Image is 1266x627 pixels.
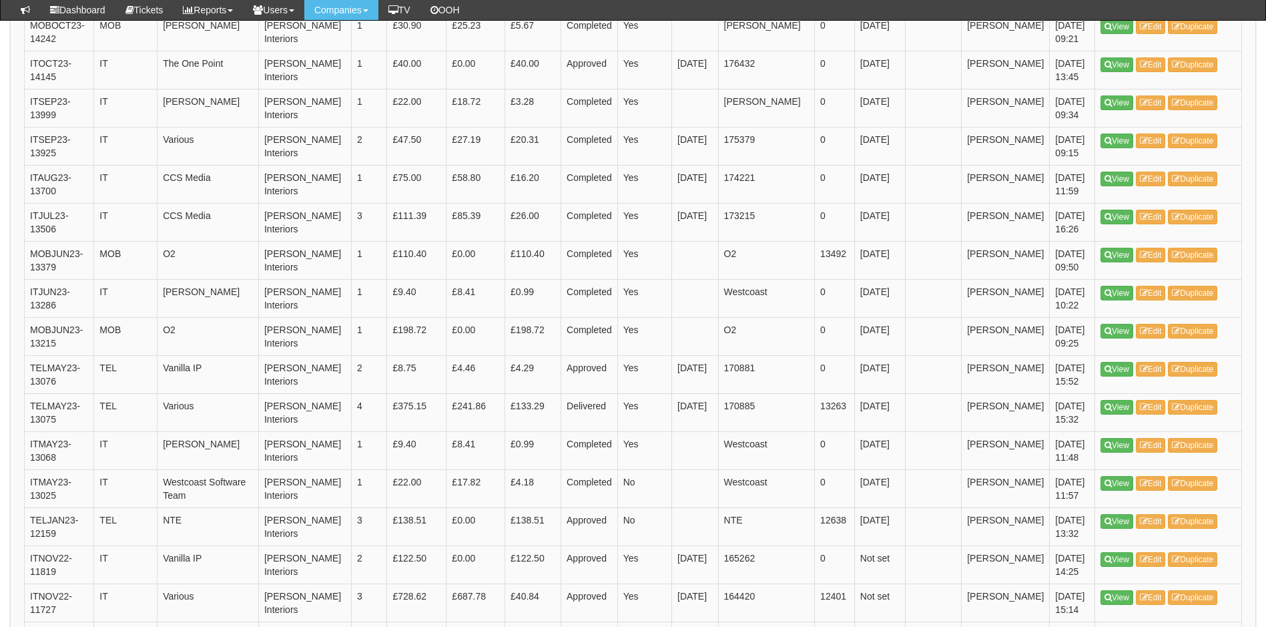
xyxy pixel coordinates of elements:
td: 1 [351,89,387,128]
a: Edit [1136,172,1166,186]
a: Edit [1136,95,1166,110]
td: £40.84 [505,584,561,622]
td: [PERSON_NAME] Interiors [258,51,351,89]
td: Approved [561,546,618,584]
td: ITOCT23-14145 [25,51,94,89]
a: View [1100,552,1133,567]
td: ITSEP23-13925 [25,128,94,166]
td: CCS Media [157,204,259,242]
td: Completed [561,128,618,166]
td: Completed [561,166,618,204]
a: Duplicate [1168,210,1217,224]
td: [PERSON_NAME] [962,204,1050,242]
td: £5.67 [505,13,561,51]
td: Various [157,584,259,622]
td: Yes [617,204,671,242]
td: Yes [617,242,671,280]
td: [PERSON_NAME] Interiors [258,166,351,204]
td: [PERSON_NAME] [962,546,1050,584]
td: [PERSON_NAME] [962,128,1050,166]
td: ITMAY23-13068 [25,432,94,470]
td: Westcoast [718,280,815,318]
a: Duplicate [1168,514,1217,529]
td: £0.00 [446,51,505,89]
td: Yes [617,432,671,470]
td: [PERSON_NAME] [962,280,1050,318]
a: Duplicate [1168,476,1217,491]
td: £8.41 [446,432,505,470]
td: 1 [351,470,387,508]
td: IT [94,546,157,584]
td: [DATE] 09:34 [1050,89,1095,128]
td: [PERSON_NAME] [157,13,259,51]
td: Completed [561,432,618,470]
td: £17.82 [446,470,505,508]
td: £687.78 [446,584,505,622]
td: TELMAY23-13076 [25,356,94,394]
td: Yes [617,546,671,584]
a: Edit [1136,248,1166,262]
td: TELMAY23-13075 [25,394,94,432]
td: 170885 [718,394,815,432]
a: Edit [1136,324,1166,339]
td: [PERSON_NAME] [962,242,1050,280]
a: Edit [1136,514,1166,529]
td: [DATE] [854,318,905,356]
a: View [1100,362,1133,377]
td: 0 [815,546,855,584]
td: Yes [617,166,671,204]
td: £138.51 [505,508,561,546]
td: [DATE] [854,394,905,432]
td: MOB [94,242,157,280]
td: £122.50 [505,546,561,584]
a: Duplicate [1168,248,1217,262]
td: Completed [561,318,618,356]
td: 1 [351,280,387,318]
td: [PERSON_NAME] Interiors [258,470,351,508]
td: [DATE] 09:25 [1050,318,1095,356]
td: Completed [561,242,618,280]
td: [PERSON_NAME] [962,356,1050,394]
td: £4.18 [505,470,561,508]
a: Duplicate [1168,438,1217,453]
a: Duplicate [1168,134,1217,148]
td: [DATE] [854,13,905,51]
a: Edit [1136,476,1166,491]
a: Duplicate [1168,95,1217,110]
a: Edit [1136,438,1166,453]
td: [DATE] [854,470,905,508]
td: ITSEP23-13999 [25,89,94,128]
td: [DATE] [854,204,905,242]
td: £85.39 [446,204,505,242]
a: Duplicate [1168,172,1217,186]
td: £22.00 [387,470,446,508]
td: Yes [617,318,671,356]
td: Yes [617,280,671,318]
td: £111.39 [387,204,446,242]
td: Completed [561,13,618,51]
td: [DATE] 11:59 [1050,166,1095,204]
td: Not set [854,584,905,622]
td: 1 [351,318,387,356]
a: Edit [1136,19,1166,34]
td: O2 [718,318,815,356]
td: [DATE] 15:14 [1050,584,1095,622]
td: 2 [351,356,387,394]
td: £8.41 [446,280,505,318]
td: £110.40 [505,242,561,280]
td: 165262 [718,546,815,584]
td: 0 [815,318,855,356]
a: View [1100,438,1133,453]
td: 0 [815,166,855,204]
td: [DATE] [854,89,905,128]
td: [PERSON_NAME] [157,432,259,470]
td: IT [94,166,157,204]
td: [PERSON_NAME] [718,89,815,128]
td: 174221 [718,166,815,204]
td: [DATE] [854,356,905,394]
td: 1 [351,13,387,51]
td: £0.99 [505,280,561,318]
td: 3 [351,584,387,622]
td: Yes [617,13,671,51]
td: Yes [617,51,671,89]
